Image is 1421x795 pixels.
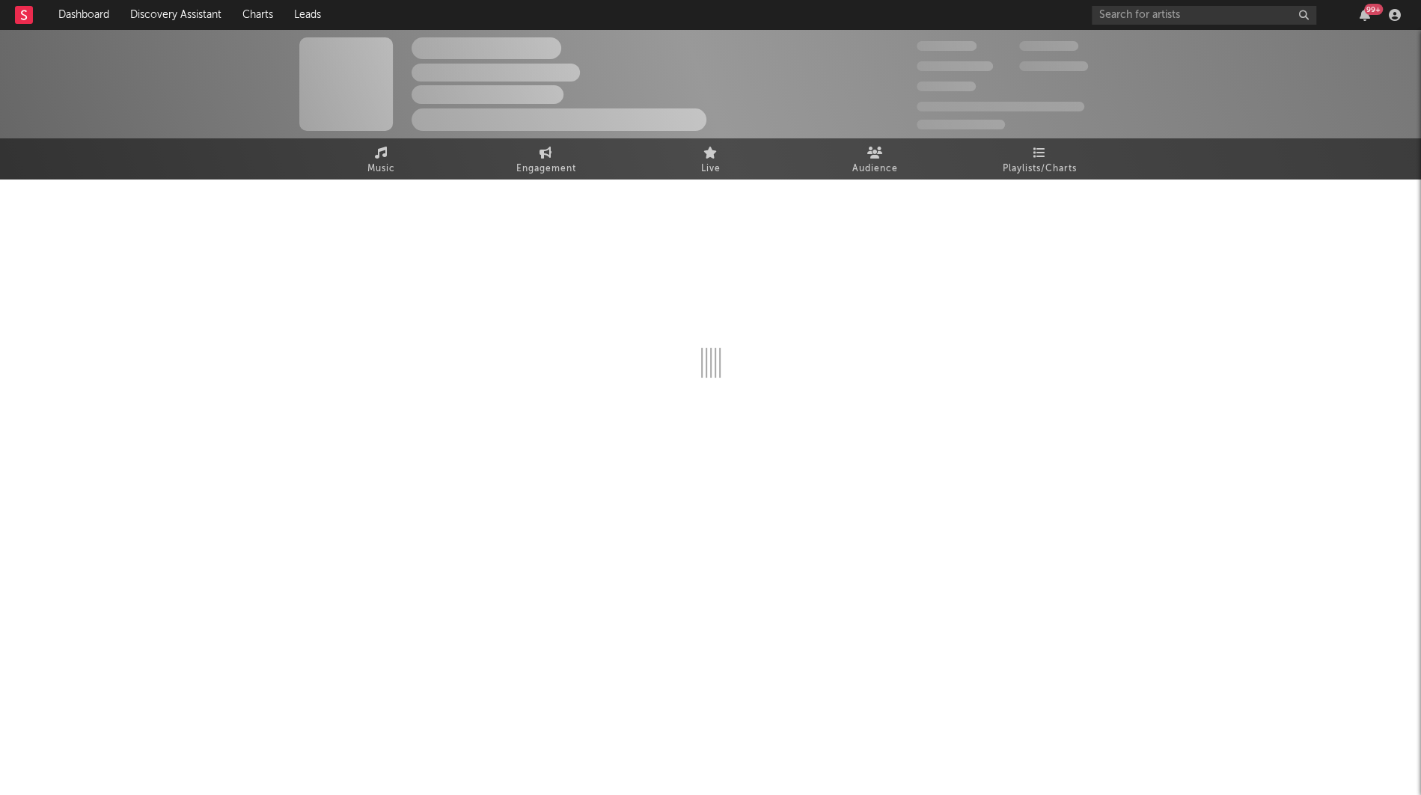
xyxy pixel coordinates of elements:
a: Audience [793,138,958,179]
span: 300,000 [917,41,977,51]
span: Live [701,160,721,178]
a: Music [299,138,464,179]
span: 50,000,000 Monthly Listeners [917,102,1084,111]
input: Search for artists [1092,6,1316,25]
span: 100,000 [1019,41,1078,51]
span: Music [367,160,395,178]
a: Live [629,138,793,179]
span: 1,000,000 [1019,61,1088,71]
span: 50,000,000 [917,61,993,71]
span: Audience [852,160,898,178]
a: Playlists/Charts [958,138,1122,179]
span: Engagement [516,160,576,178]
span: 100,000 [917,82,976,91]
span: Jump Score: 85.0 [917,120,1005,129]
a: Engagement [464,138,629,179]
span: Playlists/Charts [1003,160,1077,178]
div: 99 + [1364,4,1383,15]
button: 99+ [1360,9,1370,21]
